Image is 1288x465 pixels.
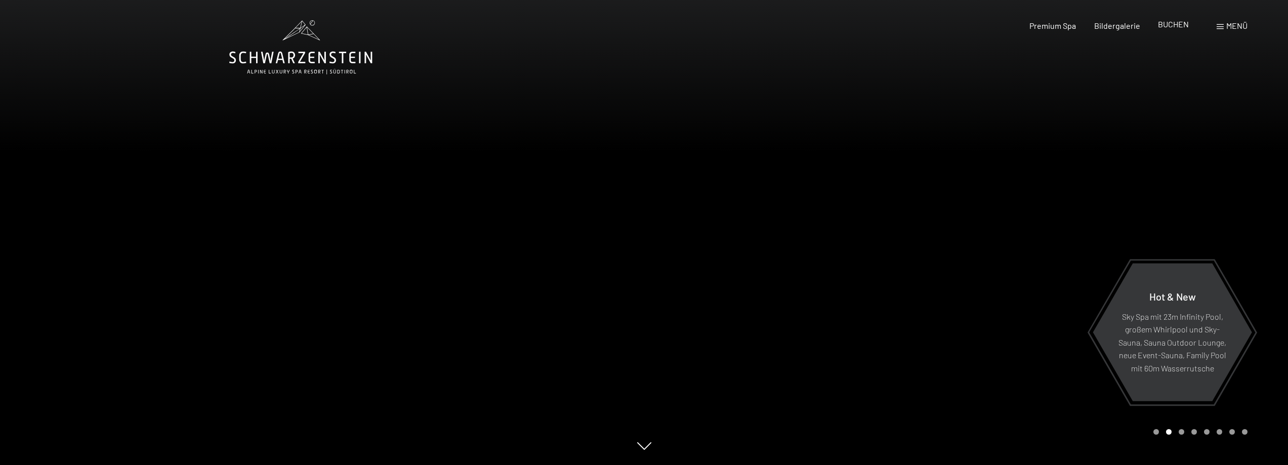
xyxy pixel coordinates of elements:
[1242,429,1248,435] div: Carousel Page 8
[1149,290,1196,302] span: Hot & New
[1217,429,1222,435] div: Carousel Page 6
[1153,429,1159,435] div: Carousel Page 1
[1117,310,1227,374] p: Sky Spa mit 23m Infinity Pool, großem Whirlpool und Sky-Sauna, Sauna Outdoor Lounge, neue Event-S...
[1150,429,1248,435] div: Carousel Pagination
[1158,19,1189,29] a: BUCHEN
[1092,263,1253,402] a: Hot & New Sky Spa mit 23m Infinity Pool, großem Whirlpool und Sky-Sauna, Sauna Outdoor Lounge, ne...
[1179,429,1184,435] div: Carousel Page 3
[1204,429,1210,435] div: Carousel Page 5
[1094,21,1140,30] a: Bildergalerie
[1226,21,1248,30] span: Menü
[1029,21,1076,30] a: Premium Spa
[1166,429,1172,435] div: Carousel Page 2 (Current Slide)
[1229,429,1235,435] div: Carousel Page 7
[1191,429,1197,435] div: Carousel Page 4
